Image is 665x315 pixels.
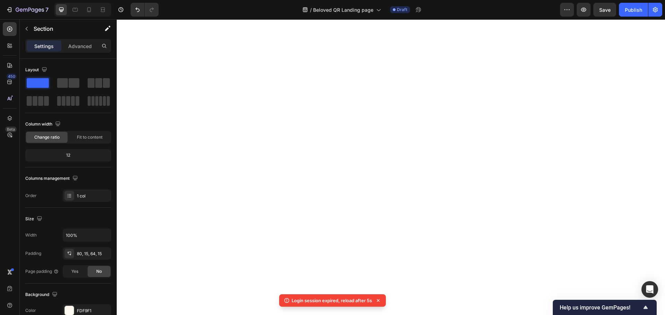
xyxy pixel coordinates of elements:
[310,6,312,13] span: /
[77,134,103,140] span: Fit to content
[25,307,36,314] div: Color
[625,6,642,13] div: Publish
[560,303,650,312] button: Show survey - Help us improve GemPages!
[397,7,407,13] span: Draft
[117,19,665,315] iframe: Design area
[25,193,37,199] div: Order
[34,25,90,33] p: Section
[641,281,658,298] div: Open Intercom Messenger
[27,150,110,160] div: 12
[25,268,59,275] div: Page padding
[25,120,62,129] div: Column width
[313,6,373,13] span: Beloved QR Landing page
[77,193,109,199] div: 1 col
[619,3,648,17] button: Publish
[63,229,111,241] input: Auto
[68,43,92,50] p: Advanced
[25,290,59,299] div: Background
[3,3,52,17] button: 7
[45,6,48,14] p: 7
[77,251,109,257] div: 80, 15, 64, 15
[25,65,48,75] div: Layout
[560,304,641,311] span: Help us improve GemPages!
[593,3,616,17] button: Save
[25,250,41,257] div: Padding
[131,3,159,17] div: Undo/Redo
[34,43,54,50] p: Settings
[25,214,44,224] div: Size
[34,134,60,140] span: Change ratio
[96,268,102,275] span: No
[7,74,17,79] div: 450
[71,268,78,275] span: Yes
[599,7,611,13] span: Save
[25,232,37,238] div: Width
[77,308,109,314] div: FDF9F1
[292,297,372,304] p: Login session expired, reload after 5s
[25,174,79,183] div: Columns management
[5,127,17,132] div: Beta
